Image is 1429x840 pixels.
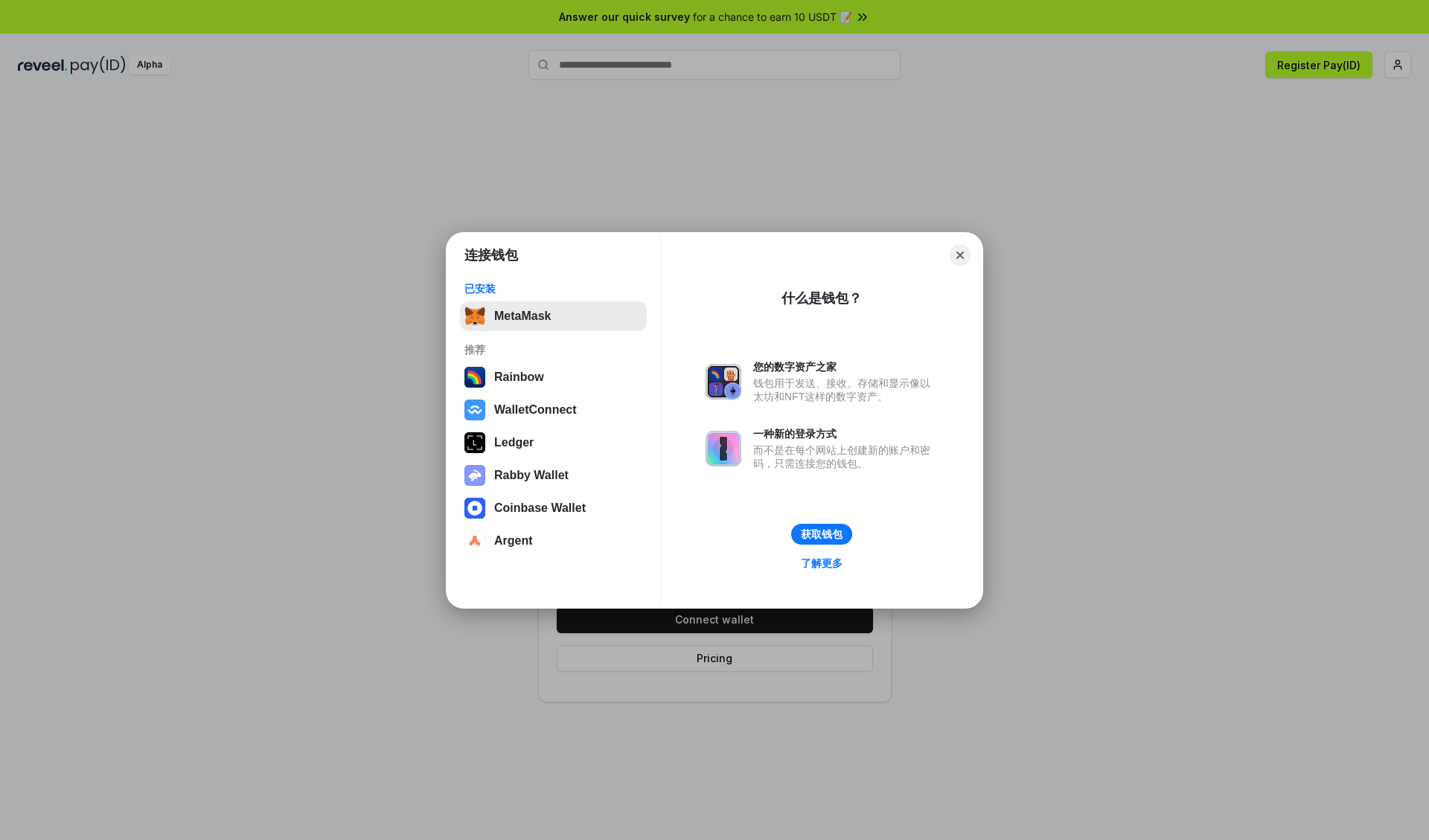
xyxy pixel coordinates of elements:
[464,432,485,453] img: svg+xml,%3Csvg%20xmlns%3D%22http%3A%2F%2Fwww.w3.org%2F2000%2Fsvg%22%20width%3D%2228%22%20height%3...
[494,469,569,482] div: Rabby Wallet
[464,498,485,519] img: svg+xml,%3Csvg%20width%3D%2228%22%20height%3D%2228%22%20viewBox%3D%220%200%2028%2028%22%20fill%3D...
[753,427,938,440] div: 一种新的登录方式
[464,367,485,388] img: svg+xml,%3Csvg%20width%3D%22120%22%20height%3D%22120%22%20viewBox%3D%220%200%20120%20120%22%20fil...
[460,362,647,392] button: Rainbow
[494,403,577,417] div: WalletConnect
[753,376,938,403] div: 钱包用于发送、接收、存储和显示像以太坊和NFT这样的数字资产。
[753,360,938,373] div: 您的数字资产之家
[494,534,533,548] div: Argent
[494,371,544,384] div: Rainbow
[494,501,586,515] div: Coinbase Wallet
[801,557,843,570] div: 了解更多
[460,526,647,556] button: Argent
[460,395,647,425] button: WalletConnect
[464,465,485,486] img: svg+xml,%3Csvg%20xmlns%3D%22http%3A%2F%2Fwww.w3.org%2F2000%2Fsvg%22%20fill%3D%22none%22%20viewBox...
[494,436,534,449] div: Ledger
[464,282,642,295] div: 已安装
[950,245,971,266] button: Close
[460,461,647,490] button: Rabby Wallet
[460,301,647,331] button: MetaMask
[464,343,642,356] div: 推荐
[801,528,843,541] div: 获取钱包
[464,246,518,264] h1: 连接钱包
[791,524,852,545] button: 获取钱包
[460,428,647,458] button: Ledger
[460,493,647,523] button: Coinbase Wallet
[781,289,862,307] div: 什么是钱包？
[464,306,485,327] img: svg+xml,%3Csvg%20fill%3D%22none%22%20height%3D%2233%22%20viewBox%3D%220%200%2035%2033%22%20width%...
[464,400,485,420] img: svg+xml,%3Csvg%20width%3D%2228%22%20height%3D%2228%22%20viewBox%3D%220%200%2028%2028%22%20fill%3D...
[753,443,938,470] div: 而不是在每个网站上创建新的账户和密码，只需连接您的钱包。
[706,431,741,467] img: svg+xml,%3Csvg%20xmlns%3D%22http%3A%2F%2Fwww.w3.org%2F2000%2Fsvg%22%20fill%3D%22none%22%20viewBox...
[494,310,551,323] div: MetaMask
[706,364,741,400] img: svg+xml,%3Csvg%20xmlns%3D%22http%3A%2F%2Fwww.w3.org%2F2000%2Fsvg%22%20fill%3D%22none%22%20viewBox...
[792,554,851,573] a: 了解更多
[464,530,485,551] img: svg+xml,%3Csvg%20width%3D%2228%22%20height%3D%2228%22%20viewBox%3D%220%200%2028%2028%22%20fill%3D...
